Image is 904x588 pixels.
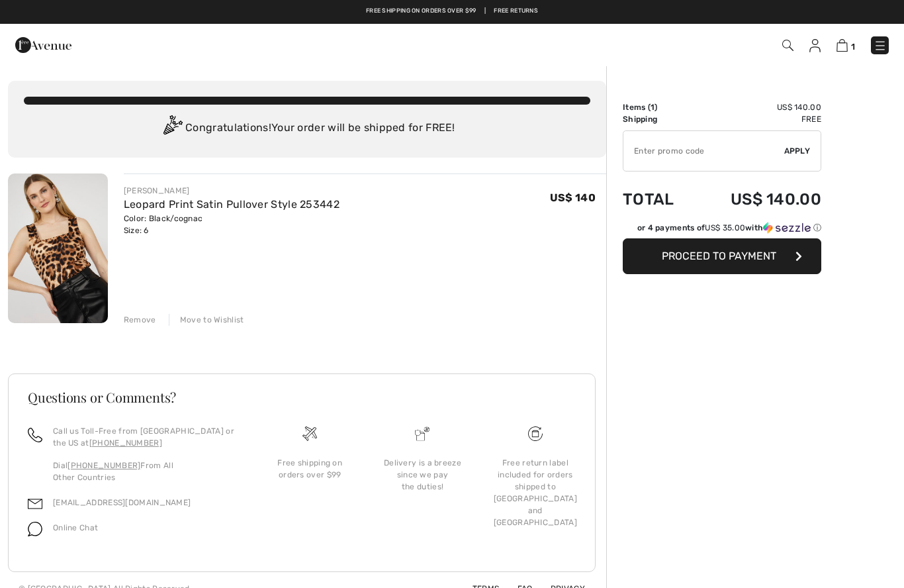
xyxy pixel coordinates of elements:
[124,185,339,197] div: [PERSON_NAME]
[623,238,821,274] button: Proceed to Payment
[53,460,238,483] p: Dial From All Other Countries
[53,523,98,532] span: Online Chat
[28,391,576,404] h3: Questions or Comments?
[623,222,821,238] div: or 4 payments ofUS$ 35.00withSezzle Click to learn more about Sezzle
[159,115,185,142] img: Congratulation2.svg
[851,42,855,52] span: 1
[528,426,543,441] img: Free shipping on orders over $99
[694,101,821,113] td: US$ 140.00
[264,457,355,481] div: Free shipping on orders over $99
[874,39,887,52] img: Menu
[89,438,162,448] a: [PHONE_NUMBER]
[8,173,108,323] img: Leopard Print Satin Pullover Style 253442
[662,250,776,262] span: Proceed to Payment
[623,101,694,113] td: Items ( )
[763,222,811,234] img: Sezzle
[782,40,793,51] img: Search
[623,131,784,171] input: Promo code
[809,39,821,52] img: My Info
[494,7,538,16] a: Free Returns
[415,426,429,441] img: Delivery is a breeze since we pay the duties!
[124,198,339,211] a: Leopard Print Satin Pullover Style 253442
[484,7,486,16] span: |
[53,498,191,507] a: [EMAIL_ADDRESS][DOMAIN_NAME]
[169,314,244,326] div: Move to Wishlist
[124,314,156,326] div: Remove
[366,7,476,16] a: Free shipping on orders over $99
[24,115,590,142] div: Congratulations! Your order will be shipped for FREE!
[28,428,42,442] img: call
[705,223,745,232] span: US$ 35.00
[377,457,468,493] div: Delivery is a breeze since we pay the duties!
[784,145,811,157] span: Apply
[694,177,821,222] td: US$ 140.00
[651,103,655,112] span: 1
[637,222,821,234] div: or 4 payments of with
[836,37,855,53] a: 1
[28,522,42,536] img: chat
[490,457,581,528] div: Free return label included for orders shipped to [GEOGRAPHIC_DATA] and [GEOGRAPHIC_DATA]
[623,177,694,222] td: Total
[623,113,694,125] td: Shipping
[124,213,339,236] div: Color: Black/cognac Size: 6
[694,113,821,125] td: Free
[15,38,71,50] a: 1ère Avenue
[68,461,140,470] a: [PHONE_NUMBER]
[53,425,238,449] p: Call us Toll-Free from [GEOGRAPHIC_DATA] or the US at
[836,39,848,52] img: Shopping Bag
[302,426,317,441] img: Free shipping on orders over $99
[28,497,42,511] img: email
[550,191,596,204] span: US$ 140
[15,32,71,58] img: 1ère Avenue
